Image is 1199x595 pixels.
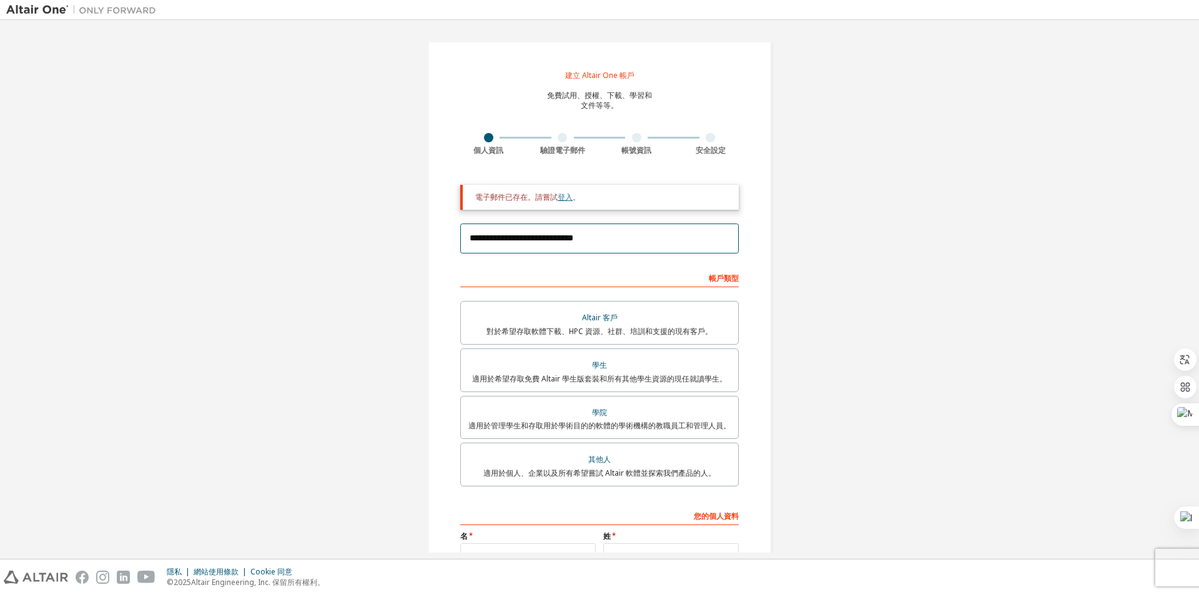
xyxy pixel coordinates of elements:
font: © [167,577,174,588]
font: 適用於管理學生和存取用於學術目的的軟體的學術機構的教職員工和管理人員。 [468,420,731,431]
font: 網站使用條款 [194,566,239,577]
font: 帳號資訊 [621,145,651,155]
font: 學院 [592,407,607,418]
font: 驗證電子郵件 [540,145,585,155]
font: 其他人 [588,454,611,465]
a: 登入 [558,192,573,202]
font: Cookie 同意 [250,566,292,577]
font: 。 [573,192,580,202]
font: 2025 [174,577,191,588]
img: youtube.svg [137,571,155,584]
font: 安全設定 [696,145,726,155]
img: linkedin.svg [117,571,130,584]
font: 姓 [603,531,611,541]
font: 免費試用、授權、下載、學習和 [547,90,652,101]
font: 個人資訊 [473,145,503,155]
font: 隱私 [167,566,182,577]
font: 名 [460,531,468,541]
img: 牽牛星一號 [6,4,162,16]
font: 帳戶類型 [709,273,739,283]
font: Altair 客戶 [582,312,618,323]
font: 對於希望存取軟體下載、HPC 資源、社群、培訓和支援的現有客戶。 [486,326,713,337]
font: 適用於個人、企業以及所有希望嘗試 Altair 軟體並探索我們產品的人。 [483,468,716,478]
font: Altair Engineering, Inc. 保留所有權利。 [191,577,325,588]
font: 適用於希望存取免費 Altair 學生版套裝和所有其他學生資源的現任就讀學生。 [472,373,727,384]
font: 電子郵件已存在。請嘗試 [475,192,558,202]
font: 學生 [592,360,607,370]
img: facebook.svg [76,571,89,584]
img: instagram.svg [96,571,109,584]
font: 您的個人資料 [694,511,739,521]
font: 文件等等。 [581,100,618,111]
font: 建立 Altair One 帳戶 [565,70,634,81]
img: altair_logo.svg [4,571,68,584]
